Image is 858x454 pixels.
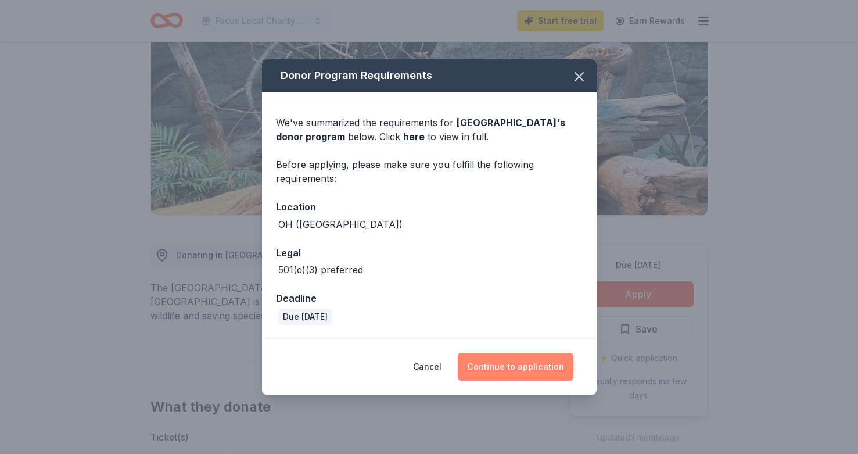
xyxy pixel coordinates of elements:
[413,353,441,381] button: Cancel
[262,59,597,92] div: Donor Program Requirements
[276,291,583,306] div: Deadline
[276,245,583,260] div: Legal
[278,263,363,277] div: 501(c)(3) preferred
[278,217,403,231] div: OH ([GEOGRAPHIC_DATA])
[458,353,573,381] button: Continue to application
[276,116,583,144] div: We've summarized the requirements for below. Click to view in full.
[278,309,332,325] div: Due [DATE]
[276,199,583,215] div: Location
[276,158,583,185] div: Before applying, please make sure you fulfill the following requirements:
[403,130,425,144] a: here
